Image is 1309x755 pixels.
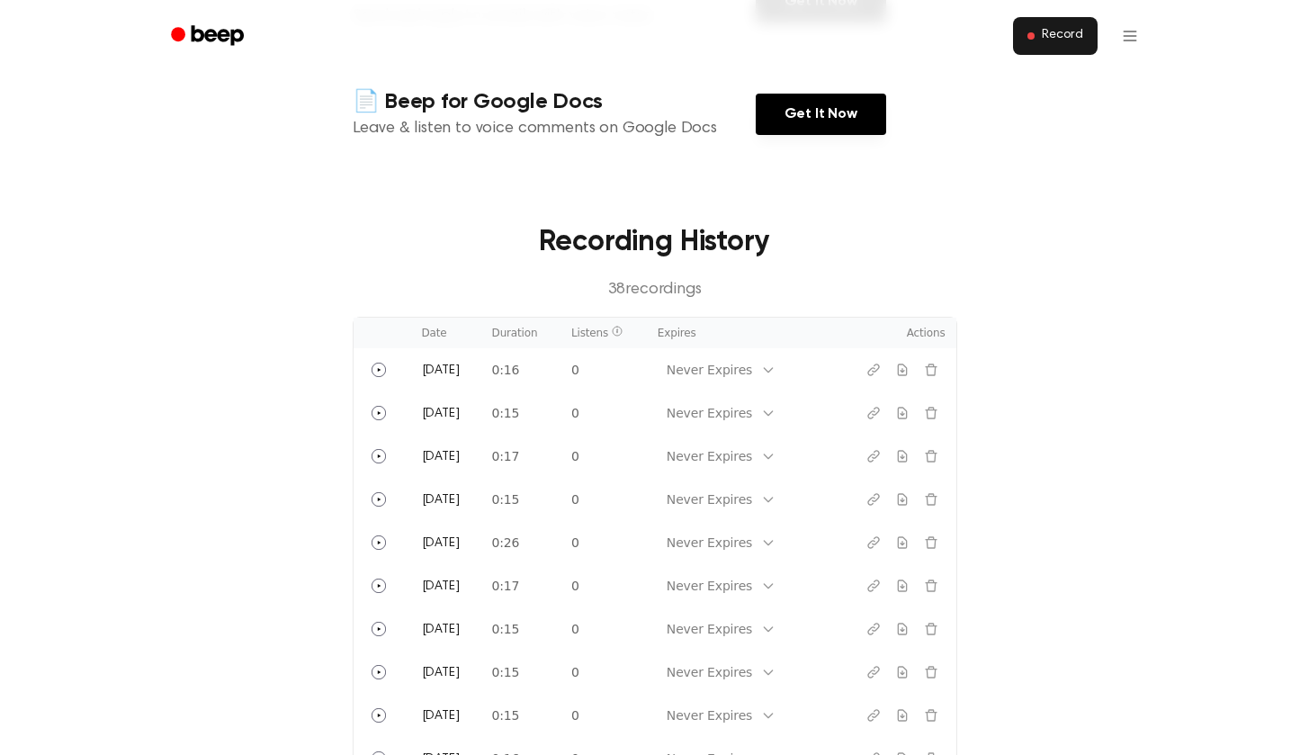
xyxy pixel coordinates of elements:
[859,701,888,730] button: Copy link
[888,442,917,471] button: Download recording
[481,348,560,391] td: 0:16
[917,355,946,384] button: Delete recording
[422,408,460,420] span: [DATE]
[888,658,917,687] button: Download recording
[422,710,460,723] span: [DATE]
[481,564,560,607] td: 0:17
[859,615,888,643] button: Copy link
[481,651,560,694] td: 0:15
[560,694,647,737] td: 0
[888,615,917,643] button: Download recording
[353,87,756,117] h4: 📄 Beep for Google Docs
[560,564,647,607] td: 0
[364,442,393,471] button: Play
[756,94,886,135] a: Get It Now
[481,478,560,521] td: 0:15
[888,399,917,427] button: Download recording
[1042,28,1082,44] span: Record
[481,391,560,435] td: 0:15
[560,435,647,478] td: 0
[560,607,647,651] td: 0
[859,355,888,384] button: Copy link
[560,521,647,564] td: 0
[917,399,946,427] button: Delete recording
[422,667,460,679] span: [DATE]
[917,528,946,557] button: Delete recording
[888,701,917,730] button: Download recording
[667,404,752,423] div: Never Expires
[481,318,560,348] th: Duration
[364,399,393,427] button: Play
[667,577,752,596] div: Never Expires
[859,528,888,557] button: Copy link
[647,318,812,348] th: Expires
[481,607,560,651] td: 0:15
[364,615,393,643] button: Play
[917,485,946,514] button: Delete recording
[353,117,756,141] p: Leave & listen to voice comments on Google Docs
[422,624,460,636] span: [DATE]
[859,442,888,471] button: Copy link
[667,706,752,725] div: Never Expires
[812,318,956,348] th: Actions
[888,528,917,557] button: Download recording
[667,490,752,509] div: Never Expires
[612,326,623,337] span: Listen count reflects other listeners and records at most one play per listener per hour. It excl...
[560,478,647,521] td: 0
[560,391,647,435] td: 0
[364,701,393,730] button: Play
[667,447,752,466] div: Never Expires
[888,571,917,600] button: Download recording
[560,318,647,348] th: Listens
[859,658,888,687] button: Copy link
[364,355,393,384] button: Play
[422,494,460,507] span: [DATE]
[560,651,647,694] td: 0
[364,658,393,687] button: Play
[364,571,393,600] button: Play
[422,580,460,593] span: [DATE]
[667,534,752,553] div: Never Expires
[917,615,946,643] button: Delete recording
[422,537,460,550] span: [DATE]
[917,571,946,600] button: Delete recording
[381,220,928,264] h3: Recording History
[481,435,560,478] td: 0:17
[667,620,752,639] div: Never Expires
[917,701,946,730] button: Delete recording
[158,19,260,54] a: Beep
[411,318,481,348] th: Date
[481,694,560,737] td: 0:15
[859,571,888,600] button: Copy link
[667,361,752,380] div: Never Expires
[859,485,888,514] button: Copy link
[560,348,647,391] td: 0
[481,521,560,564] td: 0:26
[381,278,928,302] p: 38 recording s
[422,364,460,377] span: [DATE]
[667,663,752,682] div: Never Expires
[1108,14,1152,58] button: Open menu
[364,528,393,557] button: Play
[422,451,460,463] span: [DATE]
[917,658,946,687] button: Delete recording
[1013,17,1097,55] button: Record
[859,399,888,427] button: Copy link
[364,485,393,514] button: Play
[888,355,917,384] button: Download recording
[888,485,917,514] button: Download recording
[917,442,946,471] button: Delete recording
